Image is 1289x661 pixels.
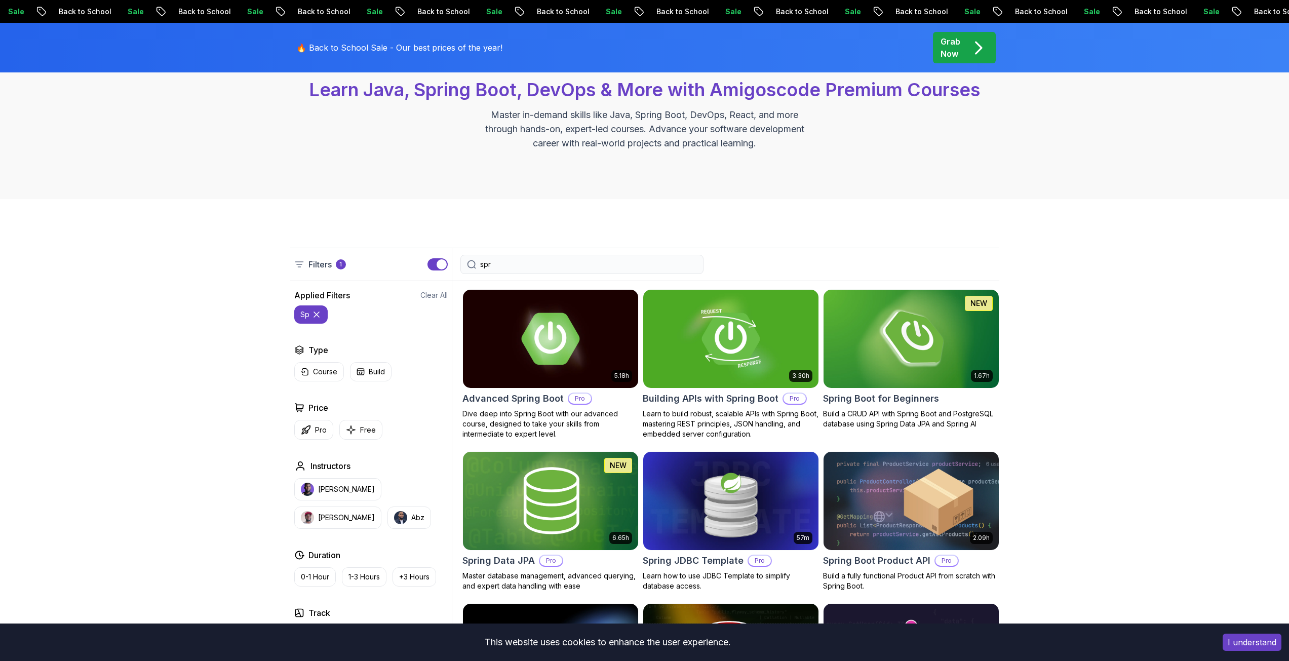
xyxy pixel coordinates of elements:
p: Back to School [1126,7,1195,17]
button: Course [294,362,344,381]
img: instructor img [301,511,314,524]
button: Free [339,420,382,440]
p: Course [313,367,337,377]
img: Building APIs with Spring Boot card [643,290,818,388]
p: Dive deep into Spring Boot with our advanced course, designed to take your skills from intermedia... [462,409,639,439]
a: Building APIs with Spring Boot card3.30hBuilding APIs with Spring BootProLearn to build robust, s... [643,289,819,439]
p: Back to School [887,7,956,17]
p: Pro [749,556,771,566]
p: Build a CRUD API with Spring Boot and PostgreSQL database using Spring Data JPA and Spring AI [823,409,999,429]
p: Sale [598,7,630,17]
a: Spring Data JPA card6.65hNEWSpring Data JPAProMaster database management, advanced querying, and ... [462,451,639,591]
h2: Spring Boot for Beginners [823,392,939,406]
p: Pro [935,556,958,566]
h2: Duration [308,549,340,561]
p: 🔥 Back to School Sale - Our best prices of the year! [296,42,502,54]
img: Spring Boot for Beginners card [824,290,999,388]
p: 1 [339,260,342,268]
p: [PERSON_NAME] [318,484,375,494]
p: Back to School [51,7,120,17]
p: Abz [411,513,424,523]
button: Pro [294,420,333,440]
a: Spring Boot Product API card2.09hSpring Boot Product APIProBuild a fully functional Product API f... [823,451,999,591]
p: Sale [359,7,391,17]
p: Free [360,425,376,435]
p: Pro [540,556,562,566]
button: +3 Hours [393,567,436,587]
p: Sale [1076,7,1108,17]
p: Sale [1195,7,1228,17]
p: +3 Hours [399,572,429,582]
div: This website uses cookies to enhance the user experience. [8,631,1207,653]
button: Clear All [420,290,448,300]
input: Search Java, React, Spring boot ... [480,259,697,269]
h2: Spring Boot Product API [823,554,930,568]
span: Learn Java, Spring Boot, DevOps & More with Amigoscode Premium Courses [309,79,980,101]
p: Sale [120,7,152,17]
p: 1-3 Hours [348,572,380,582]
p: Learn how to use JDBC Template to simplify database access. [643,571,819,591]
p: 3.30h [792,372,809,380]
p: Back to School [768,7,837,17]
button: instructor img[PERSON_NAME] [294,478,381,500]
p: 0-1 Hour [301,572,329,582]
p: Back to School [1007,7,1076,17]
p: Pro [784,394,806,404]
h2: Building APIs with Spring Boot [643,392,778,406]
p: Sale [956,7,989,17]
h2: Spring JDBC Template [643,554,744,568]
p: Sale [239,7,271,17]
img: Advanced Spring Boot card [463,290,638,388]
p: Back to School [290,7,359,17]
p: Pro [569,394,591,404]
p: Master database management, advanced querying, and expert data handling with ease [462,571,639,591]
p: Master in-demand skills like Java, Spring Boot, DevOps, React, and more through hands-on, expert-... [475,108,815,150]
button: Build [350,362,392,381]
p: Back to School [170,7,239,17]
h2: Advanced Spring Boot [462,392,564,406]
h2: Spring Data JPA [462,554,535,568]
a: Advanced Spring Boot card5.18hAdvanced Spring BootProDive deep into Spring Boot with our advanced... [462,289,639,439]
p: 2.09h [973,534,990,542]
img: Spring Data JPA card [463,452,638,550]
p: Build [369,367,385,377]
p: Sale [478,7,511,17]
p: Sale [837,7,869,17]
img: instructor img [301,483,314,496]
p: Filters [308,258,332,270]
p: [PERSON_NAME] [318,513,375,523]
a: Spring Boot for Beginners card1.67hNEWSpring Boot for BeginnersBuild a CRUD API with Spring Boot ... [823,289,999,429]
p: Back to School [648,7,717,17]
img: Spring JDBC Template card [643,452,818,550]
p: Back to School [529,7,598,17]
button: 0-1 Hour [294,567,336,587]
button: sp [294,305,328,324]
h2: Type [308,344,328,356]
p: Build a fully functional Product API from scratch with Spring Boot. [823,571,999,591]
p: 5.18h [614,372,629,380]
p: 6.65h [612,534,629,542]
p: NEW [970,298,987,308]
p: sp [300,309,309,320]
h2: Instructors [310,460,350,472]
p: NEW [610,460,627,471]
p: Back to School [409,7,478,17]
h2: Applied Filters [294,289,350,301]
p: Learn to build robust, scalable APIs with Spring Boot, mastering REST principles, JSON handling, ... [643,409,819,439]
button: Accept cookies [1223,634,1281,651]
a: Spring JDBC Template card57mSpring JDBC TemplateProLearn how to use JDBC Template to simplify dat... [643,451,819,591]
img: Spring Boot Product API card [824,452,999,550]
p: 57m [797,534,809,542]
button: instructor imgAbz [387,507,431,529]
p: 1.67h [974,372,990,380]
p: Grab Now [941,35,960,60]
img: instructor img [394,511,407,524]
h2: Price [308,402,328,414]
h2: Track [308,607,330,619]
button: instructor img[PERSON_NAME] [294,507,381,529]
button: 1-3 Hours [342,567,386,587]
p: Sale [717,7,750,17]
p: Pro [315,425,327,435]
